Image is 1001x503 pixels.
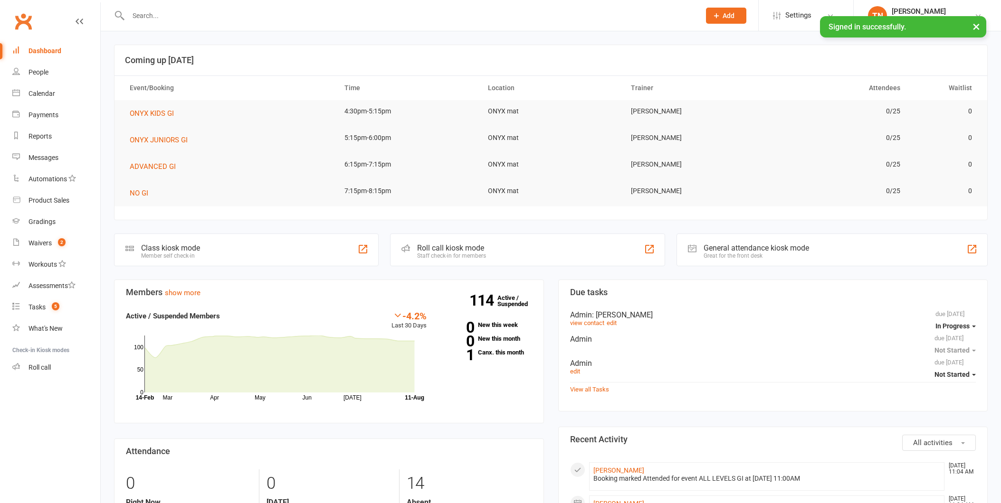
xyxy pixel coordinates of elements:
[29,218,56,225] div: Gradings
[570,368,580,375] a: edit
[12,275,100,297] a: Assessments
[441,322,532,328] a: 0New this week
[121,76,336,100] th: Event/Booking
[593,475,941,483] div: Booking marked Attended for event ALL LEVELS GI at [DATE] 11:00AM
[892,7,974,16] div: [PERSON_NAME]
[391,310,427,331] div: Last 30 Days
[336,100,479,122] td: 4:30pm-5:15pm
[29,154,58,161] div: Messages
[29,68,48,76] div: People
[704,243,809,252] div: General attendance kiosk mode
[29,90,55,97] div: Calendar
[622,100,765,122] td: [PERSON_NAME]
[909,100,981,122] td: 0
[29,111,58,119] div: Payments
[441,320,474,335] strong: 0
[29,239,52,247] div: Waivers
[165,289,200,297] a: show more
[130,187,155,199] button: NO GI
[479,153,622,176] td: ONYX mat
[829,22,906,31] span: Signed in successfully.
[704,252,809,259] div: Great for the front desk
[12,357,100,378] a: Roll call
[12,233,100,254] a: Waivers 2
[766,76,909,100] th: Attendees
[622,180,765,202] td: [PERSON_NAME]
[12,83,100,104] a: Calendar
[934,366,976,383] button: Not Started
[441,349,532,355] a: 1Canx. this month
[12,318,100,339] a: What's New
[622,76,765,100] th: Trainer
[130,134,194,146] button: ONYX JUNIORS GI
[785,5,811,26] span: Settings
[935,317,976,335] button: In Progress
[909,127,981,149] td: 0
[570,319,604,326] a: view contact
[479,127,622,149] td: ONYX mat
[29,282,76,289] div: Assessments
[130,136,188,144] span: ONYX JUNIORS GI
[12,104,100,126] a: Payments
[909,180,981,202] td: 0
[723,12,734,19] span: Add
[11,9,35,33] a: Clubworx
[29,303,46,311] div: Tasks
[935,322,970,330] span: In Progress
[944,463,975,475] time: [DATE] 11:04 AM
[391,310,427,321] div: -4.2%
[12,297,100,318] a: Tasks 5
[130,161,182,172] button: ADVANCED GI
[868,6,887,25] div: TN
[12,147,100,168] a: Messages
[479,180,622,202] td: ONYX mat
[29,132,52,140] div: Reports
[58,238,66,246] span: 2
[570,359,976,368] div: Admin
[417,252,486,259] div: Staff check-in for members
[141,252,200,259] div: Member self check-in
[125,56,977,65] h3: Coming up [DATE]
[593,466,644,474] a: [PERSON_NAME]
[909,153,981,176] td: 0
[570,310,976,319] div: Admin
[766,180,909,202] td: 0/25
[909,76,981,100] th: Waitlist
[12,190,100,211] a: Product Sales
[766,127,909,149] td: 0/25
[126,312,220,320] strong: Active / Suspended Members
[29,196,69,204] div: Product Sales
[130,109,174,118] span: ONYX KIDS GI
[52,302,59,310] span: 5
[12,126,100,147] a: Reports
[479,100,622,122] td: ONYX mat
[592,310,653,319] span: : [PERSON_NAME]
[267,469,392,498] div: 0
[12,254,100,275] a: Workouts
[336,127,479,149] td: 5:15pm-6:00pm
[570,386,609,393] a: View all Tasks
[336,180,479,202] td: 7:15pm-8:15pm
[607,319,617,326] a: edit
[622,127,765,149] td: [PERSON_NAME]
[934,371,970,378] span: Not Started
[892,16,974,24] div: ONYX BRAZILIAN JIU JITSU
[497,288,539,314] a: 114Active / Suspended
[130,108,181,119] button: ONYX KIDS GI
[126,288,532,297] h3: Members
[570,435,976,444] h3: Recent Activity
[441,348,474,362] strong: 1
[29,261,57,268] div: Workouts
[141,243,200,252] div: Class kiosk mode
[913,438,953,447] span: All activities
[336,153,479,176] td: 6:15pm-7:15pm
[766,153,909,176] td: 0/25
[469,293,497,307] strong: 114
[407,469,532,498] div: 14
[126,469,252,498] div: 0
[29,47,61,55] div: Dashboard
[336,76,479,100] th: Time
[130,162,176,171] span: ADVANCED GI
[130,189,148,197] span: NO GI
[125,9,694,22] input: Search...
